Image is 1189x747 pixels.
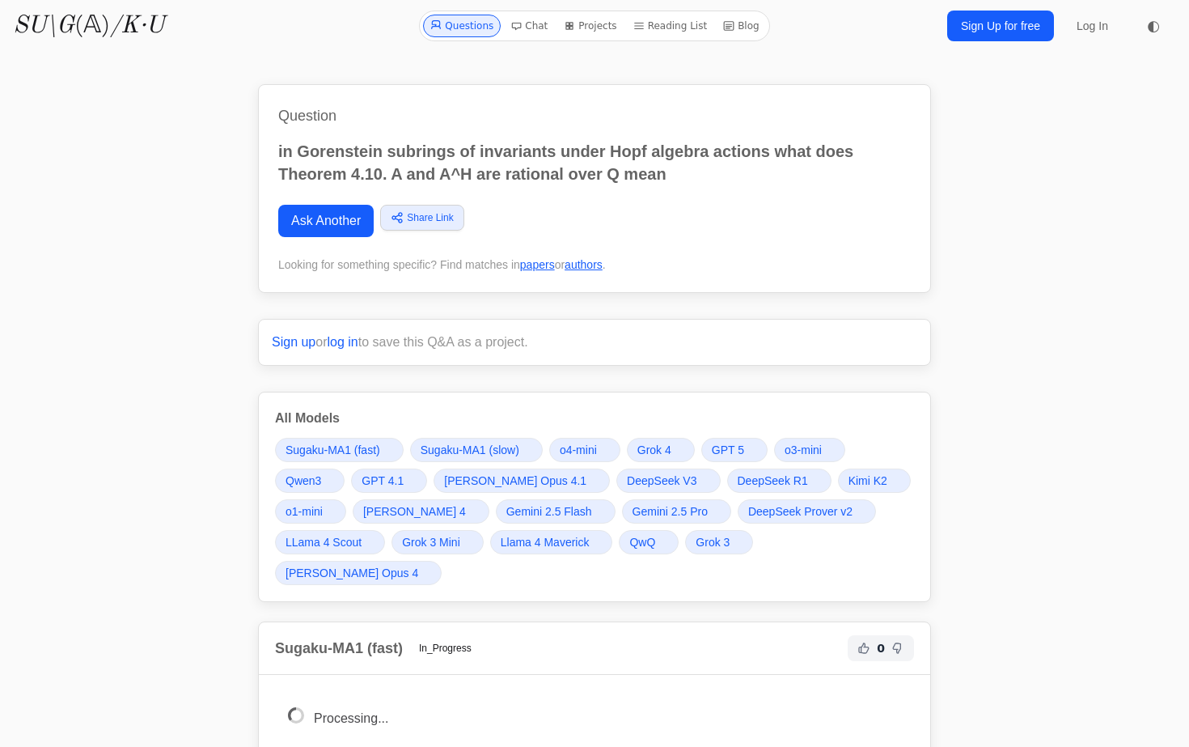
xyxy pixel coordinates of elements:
[275,637,403,660] h2: Sugaku-MA1 (fast)
[314,711,388,725] span: Processing...
[619,530,679,554] a: QwQ
[637,442,671,458] span: Grok 4
[560,442,597,458] span: o4-mini
[275,499,346,524] a: o1-mini
[616,469,720,493] a: DeepSeek V3
[701,438,768,462] a: GPT 5
[854,639,874,658] button: Helpful
[557,15,623,37] a: Projects
[444,473,586,489] span: [PERSON_NAME] Opus 4.1
[633,503,708,520] span: Gemini 2.5 Pro
[838,469,911,493] a: Kimi K2
[13,14,74,38] i: SU\G
[363,503,466,520] span: [PERSON_NAME] 4
[627,438,695,462] a: Grok 4
[286,534,362,550] span: LLama 4 Scout
[110,14,164,38] i: /K·U
[549,438,620,462] a: o4-mini
[423,15,501,37] a: Questions
[278,205,374,237] a: Ask Another
[286,442,380,458] span: Sugaku-MA1 (fast)
[748,503,853,520] span: DeepSeek Prover v2
[351,469,427,493] a: GPT 4.1
[407,210,453,225] span: Share Link
[13,11,164,40] a: SU\G(𝔸)/K·U
[727,469,831,493] a: DeepSeek R1
[421,442,519,458] span: Sugaku-MA1 (slow)
[286,473,321,489] span: Qwen3
[622,499,731,524] a: Gemini 2.5 Pro
[272,333,917,352] p: or to save this Q&A as a project.
[1147,19,1160,33] span: ◐
[565,258,603,271] a: authors
[877,640,885,656] span: 0
[275,469,345,493] a: Qwen3
[1137,10,1170,42] button: ◐
[947,11,1054,41] a: Sign Up for free
[627,15,714,37] a: Reading List
[738,499,876,524] a: DeepSeek Prover v2
[774,438,845,462] a: o3-mini
[275,530,385,554] a: LLama 4 Scout
[286,565,418,581] span: [PERSON_NAME] Opus 4
[717,15,766,37] a: Blog
[391,530,484,554] a: Grok 3 Mini
[353,499,489,524] a: [PERSON_NAME] 4
[1067,11,1118,40] a: Log In
[410,438,543,462] a: Sugaku-MA1 (slow)
[275,438,404,462] a: Sugaku-MA1 (fast)
[848,473,887,489] span: Kimi K2
[504,15,554,37] a: Chat
[685,530,753,554] a: Grok 3
[402,534,460,550] span: Grok 3 Mini
[888,639,908,658] button: Not Helpful
[434,469,610,493] a: [PERSON_NAME] Opus 4.1
[278,104,911,127] h1: Question
[362,473,404,489] span: GPT 4.1
[275,561,442,585] a: [PERSON_NAME] Opus 4
[501,534,590,550] span: Llama 4 Maverick
[278,140,911,185] p: in Gorenstein subrings of invariants under Hopf algebra actions what does Theorem 4.10. A and A^H...
[328,335,358,349] a: log in
[409,639,481,658] span: In_Progress
[496,499,616,524] a: Gemini 2.5 Flash
[627,473,696,489] span: DeepSeek V3
[696,534,730,550] span: Grok 3
[506,503,592,520] span: Gemini 2.5 Flash
[278,257,911,273] div: Looking for something specific? Find matches in or .
[738,473,808,489] span: DeepSeek R1
[275,409,914,428] h3: All Models
[712,442,744,458] span: GPT 5
[272,335,315,349] a: Sign up
[629,534,655,550] span: QwQ
[286,503,323,520] span: o1-mini
[785,442,822,458] span: o3-mini
[490,530,613,554] a: Llama 4 Maverick
[520,258,555,271] a: papers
